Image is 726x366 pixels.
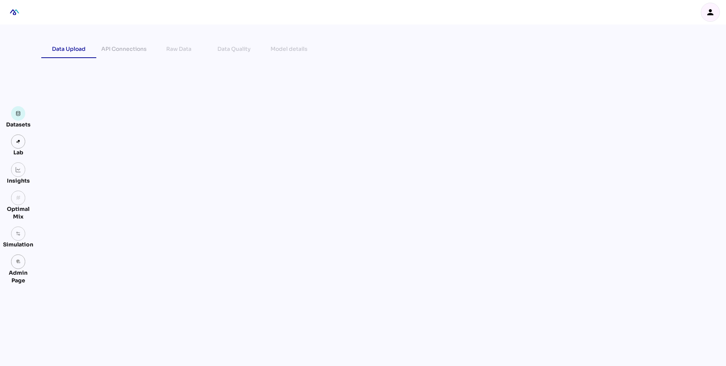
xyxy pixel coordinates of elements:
[166,44,191,53] div: Raw Data
[101,44,147,53] div: API Connections
[217,44,251,53] div: Data Quality
[3,241,33,248] div: Simulation
[16,139,21,144] img: lab.svg
[16,111,21,116] img: data.svg
[16,259,21,264] i: admin_panel_settings
[16,195,21,201] i: grain
[3,205,33,220] div: Optimal Mix
[6,121,31,128] div: Datasets
[52,44,86,53] div: Data Upload
[16,231,21,236] img: settings.svg
[706,8,715,17] i: person
[3,269,33,284] div: Admin Page
[6,4,23,21] div: mediaROI
[7,177,30,185] div: Insights
[10,149,27,156] div: Lab
[16,167,21,172] img: graph.svg
[271,44,308,53] div: Model details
